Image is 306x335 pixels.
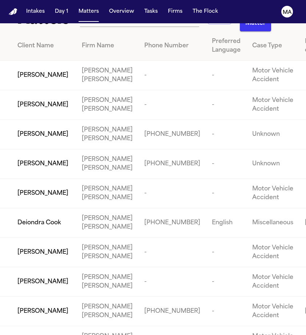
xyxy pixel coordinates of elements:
[246,149,299,179] td: Unknown
[206,90,246,120] td: -
[246,267,299,297] td: Motor Vehicle Accident
[23,5,48,18] button: Intakes
[76,61,138,90] td: [PERSON_NAME] [PERSON_NAME]
[17,159,68,168] span: [PERSON_NAME]
[76,238,138,267] td: [PERSON_NAME] [PERSON_NAME]
[17,130,68,139] span: [PERSON_NAME]
[138,61,206,90] td: -
[17,248,68,257] span: [PERSON_NAME]
[17,100,68,109] span: [PERSON_NAME]
[165,5,185,18] button: Firms
[9,8,17,15] img: Finch Logo
[206,238,246,267] td: -
[190,5,221,18] button: The Flock
[206,208,246,238] td: English
[138,179,206,208] td: -
[138,208,206,238] td: [PHONE_NUMBER]
[76,267,138,297] td: [PERSON_NAME] [PERSON_NAME]
[252,42,293,50] div: Case Type
[76,297,138,326] td: [PERSON_NAME] [PERSON_NAME]
[76,208,138,238] td: [PERSON_NAME] [PERSON_NAME]
[138,149,206,179] td: [PHONE_NUMBER]
[246,238,299,267] td: Motor Vehicle Accident
[206,297,246,326] td: -
[138,267,206,297] td: -
[17,307,68,316] span: [PERSON_NAME]
[246,208,299,238] td: Miscellaneous
[138,120,206,149] td: [PHONE_NUMBER]
[76,90,138,120] td: [PERSON_NAME] [PERSON_NAME]
[206,61,246,90] td: -
[246,120,299,149] td: Unknown
[76,179,138,208] td: [PERSON_NAME] [PERSON_NAME]
[52,5,71,18] button: Day 1
[212,37,241,55] div: Preferred Language
[17,71,68,80] span: [PERSON_NAME]
[9,8,17,15] a: Home
[246,61,299,90] td: Motor Vehicle Accident
[246,90,299,120] td: Motor Vehicle Accident
[144,42,200,50] div: Phone Number
[82,42,133,50] div: Firm Name
[206,149,246,179] td: -
[17,42,70,50] div: Client Name
[76,149,138,179] td: [PERSON_NAME] [PERSON_NAME]
[17,277,68,286] span: [PERSON_NAME]
[246,297,299,326] td: Motor Vehicle Accident
[141,5,161,18] button: Tasks
[106,5,137,18] button: Overview
[138,238,206,267] td: -
[76,120,138,149] td: [PERSON_NAME] [PERSON_NAME]
[206,120,246,149] td: -
[17,218,61,227] span: Deiondra Cook
[138,90,206,120] td: -
[17,189,68,198] span: [PERSON_NAME]
[206,267,246,297] td: -
[206,179,246,208] td: -
[76,5,102,18] button: Matters
[246,179,299,208] td: Motor Vehicle Accident
[138,297,206,326] td: [PHONE_NUMBER]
